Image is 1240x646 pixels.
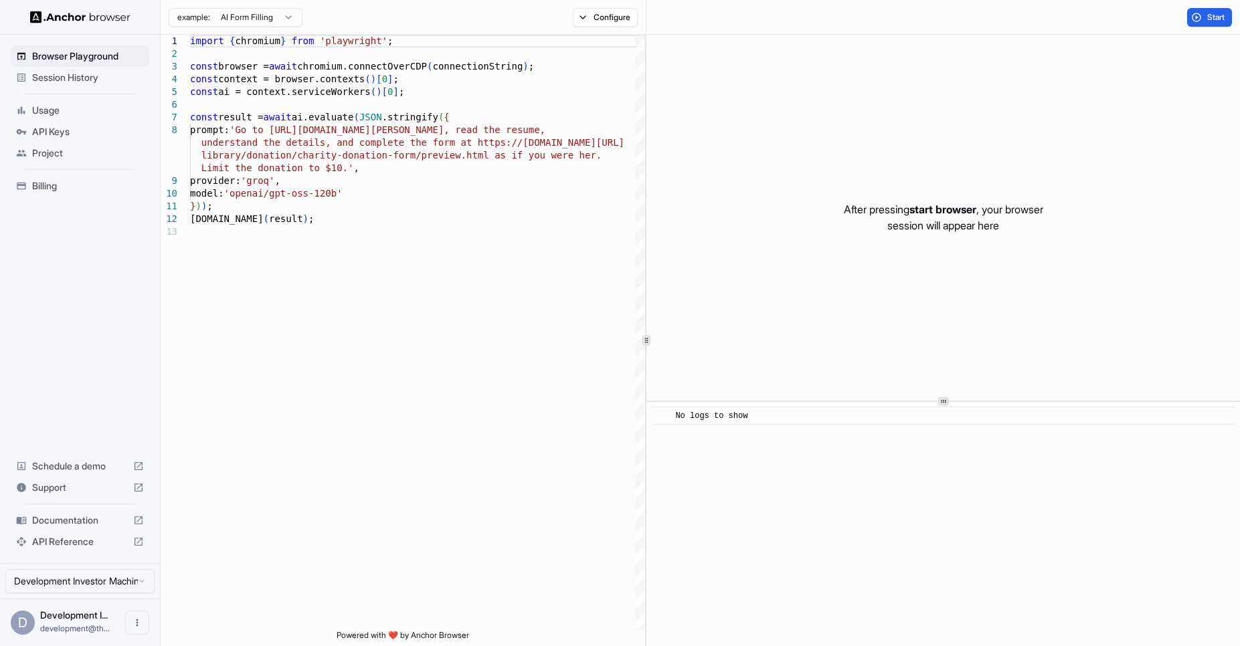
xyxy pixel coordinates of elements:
[32,481,128,494] span: Support
[376,86,381,97] span: )
[320,35,387,46] span: 'playwright'
[125,611,149,635] button: Open menu
[382,86,387,97] span: [
[218,74,365,84] span: context = browser.contexts
[190,188,224,199] span: model:
[161,213,177,225] div: 12
[11,477,149,498] div: Support
[353,112,359,122] span: (
[658,409,665,423] span: ​
[11,45,149,67] div: Browser Playground
[190,201,195,211] span: }
[201,163,354,173] span: Limit the donation to $10.'
[529,61,534,72] span: ;
[11,67,149,88] div: Session History
[161,60,177,73] div: 3
[190,86,218,97] span: const
[201,150,483,160] span: library/donation/charity-donation-form/preview.htm
[353,163,359,173] span: ,
[359,112,382,122] span: JSON
[190,175,241,186] span: provider:
[201,201,207,211] span: )
[264,112,292,122] span: await
[201,137,483,148] span: understand the details, and complete the form at h
[30,11,130,23] img: Anchor Logo
[190,61,218,72] span: const
[32,104,144,117] span: Usage
[11,142,149,164] div: Project
[264,213,269,224] span: (
[297,61,427,72] span: chromium.connectOverCDP
[376,74,381,84] span: [
[399,86,404,97] span: ;
[11,100,149,121] div: Usage
[1207,12,1226,23] span: Start
[427,61,432,72] span: (
[190,35,224,46] span: import
[303,213,308,224] span: )
[230,124,466,135] span: 'Go to [URL][DOMAIN_NAME][PERSON_NAME], re
[483,150,602,160] span: l as if you were her.
[161,111,177,124] div: 7
[269,213,303,224] span: result
[371,86,376,97] span: (
[40,609,108,621] span: Development Investor Machine
[483,137,624,148] span: ttps://[DOMAIN_NAME][URL]
[909,203,976,216] span: start browser
[218,112,263,122] span: result =
[32,146,144,160] span: Project
[32,459,128,473] span: Schedule a demo
[269,61,297,72] span: await
[382,74,387,84] span: 0
[365,74,370,84] span: (
[11,121,149,142] div: API Keys
[161,175,177,187] div: 9
[241,175,275,186] span: 'groq'
[161,124,177,136] div: 8
[190,112,218,122] span: const
[190,213,264,224] span: [DOMAIN_NAME]
[387,74,393,84] span: ]
[195,201,201,211] span: )
[444,112,449,122] span: {
[438,112,444,122] span: (
[161,98,177,111] div: 6
[11,175,149,197] div: Billing
[844,201,1043,233] p: After pressing , your browser session will appear here
[190,74,218,84] span: const
[32,71,144,84] span: Session History
[32,125,144,138] span: API Keys
[274,175,280,186] span: ,
[32,535,128,548] span: API Reference
[161,187,177,200] div: 10
[177,12,210,23] span: example:
[292,35,315,46] span: from
[11,455,149,477] div: Schedule a demo
[371,74,376,84] span: )
[235,35,280,46] span: chromium
[393,86,398,97] span: ]
[190,124,230,135] span: prompt:
[11,611,35,635] div: D
[523,61,528,72] span: )
[161,73,177,86] div: 4
[280,35,286,46] span: }
[161,200,177,213] div: 11
[573,8,638,27] button: Configure
[382,112,438,122] span: .stringify
[224,188,343,199] span: 'openai/gpt-oss-120b'
[11,531,149,552] div: API Reference
[32,514,128,527] span: Documentation
[292,112,354,122] span: ai.evaluate
[161,35,177,47] div: 1
[387,86,393,97] span: 0
[432,61,523,72] span: connectionString
[466,124,545,135] span: ad the resume,
[218,61,269,72] span: browser =
[337,630,469,646] span: Powered with ❤️ by Anchor Browser
[387,35,393,46] span: ;
[308,213,314,224] span: ;
[40,623,110,633] span: development@theinvestormachine.com
[32,179,144,193] span: Billing
[161,225,177,238] div: 13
